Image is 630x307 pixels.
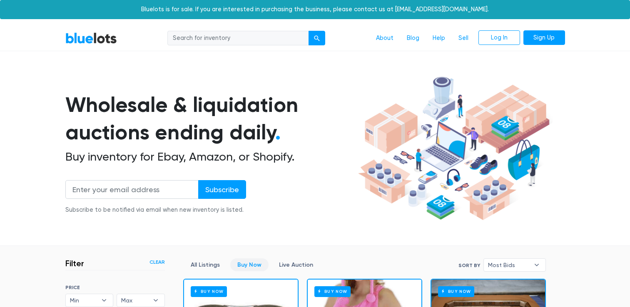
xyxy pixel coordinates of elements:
h2: Buy inventory for Ebay, Amazon, or Shopify. [65,150,355,164]
span: Max [121,294,149,307]
span: Most Bids [488,259,530,271]
span: . [275,120,281,145]
a: Sell [452,30,475,46]
a: Live Auction [272,258,320,271]
a: BlueLots [65,32,117,44]
input: Search for inventory [167,31,309,46]
a: All Listings [184,258,227,271]
a: Clear [149,258,165,266]
h6: Buy Now [191,286,227,297]
b: ▾ [528,259,545,271]
a: Sign Up [523,30,565,45]
a: Buy Now [230,258,269,271]
a: Help [426,30,452,46]
h3: Filter [65,258,84,268]
h6: PRICE [65,285,165,290]
b: ▾ [147,294,164,307]
h6: Buy Now [314,286,351,297]
h6: Buy Now [438,286,474,297]
div: Subscribe to be notified via email when new inventory is listed. [65,205,246,215]
span: Min [70,294,97,307]
img: hero-ee84e7d0318cb26816c560f6b4441b76977f77a177738b4e94f68c95b2b83dbb.png [355,73,553,224]
h1: Wholesale & liquidation auctions ending daily [65,91,355,146]
a: About [369,30,400,46]
label: Sort By [458,262,480,269]
a: Log In [478,30,520,45]
b: ▾ [95,294,113,307]
input: Enter your email address [65,180,199,199]
input: Subscribe [198,180,246,199]
a: Blog [400,30,426,46]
